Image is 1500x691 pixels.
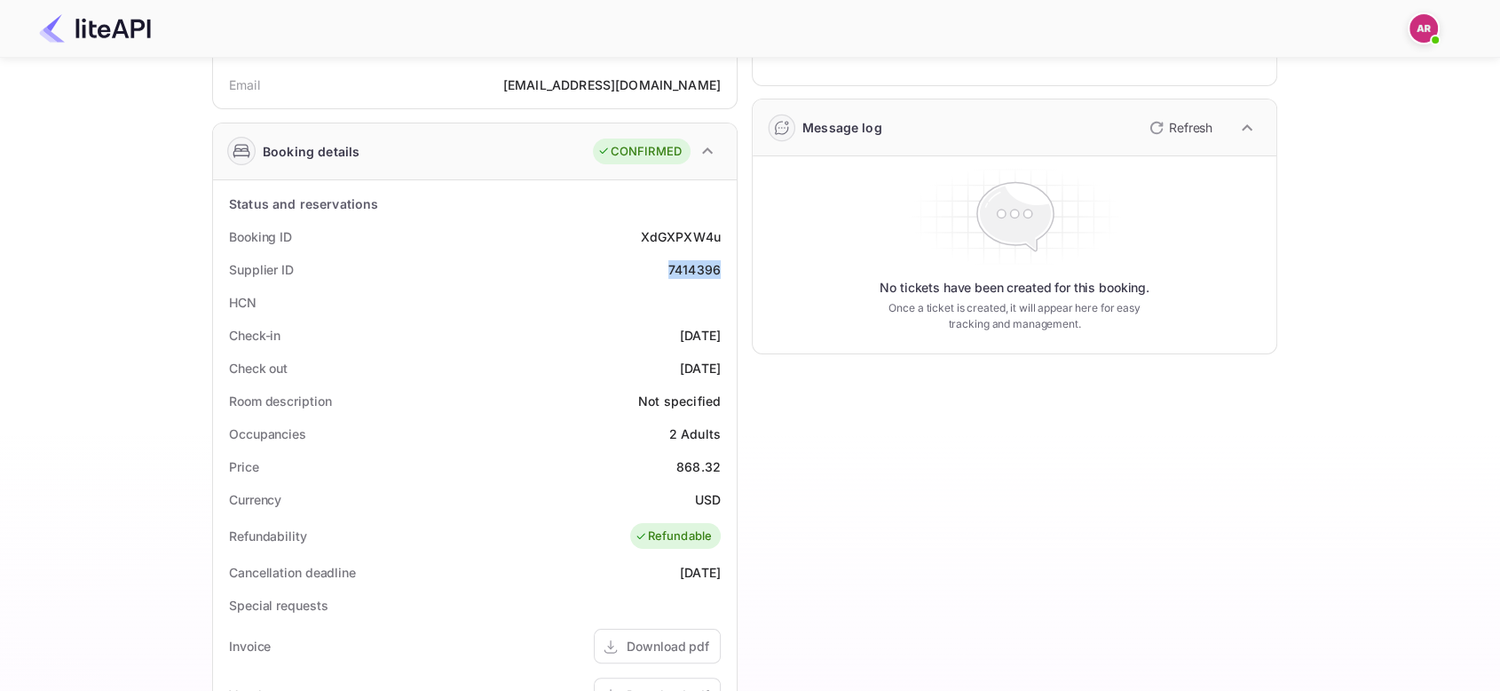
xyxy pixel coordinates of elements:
div: [DATE] [680,326,721,345]
div: Check out [229,359,288,377]
div: HCN [229,293,257,312]
div: Not specified [638,392,721,410]
p: No tickets have been created for this booking. [880,279,1149,297]
div: Message log [802,118,882,137]
div: Status and reservations [229,195,378,213]
p: Once a ticket is created, it will appear here for easy tracking and management. [874,300,1155,332]
div: Refundability [229,527,307,545]
div: Currency [229,490,281,509]
div: [DATE] [680,359,721,377]
div: Special requests [229,596,328,615]
div: [EMAIL_ADDRESS][DOMAIN_NAME] [503,75,721,94]
div: Refundable [635,528,713,545]
p: Refresh [1169,118,1212,137]
div: [DATE] [680,563,721,582]
img: LiteAPI Logo [39,14,151,43]
div: CONFIRMED [597,143,682,161]
div: Download pdf [627,637,709,655]
div: USD [695,490,721,509]
div: Booking details [263,142,359,161]
button: Refresh [1139,114,1220,142]
div: Price [229,457,259,476]
div: Booking ID [229,227,292,246]
div: 7414396 [668,260,721,279]
div: Email [229,75,260,94]
div: XdGXPXW4u [641,227,721,246]
div: Occupancies [229,425,306,443]
div: Supplier ID [229,260,294,279]
div: Room description [229,392,331,410]
div: 868.32 [676,457,721,476]
div: 2 Adults [669,425,721,443]
div: Invoice [229,637,271,655]
div: Cancellation deadline [229,563,356,582]
div: Check-in [229,326,280,345]
img: amram rita [1409,14,1438,43]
